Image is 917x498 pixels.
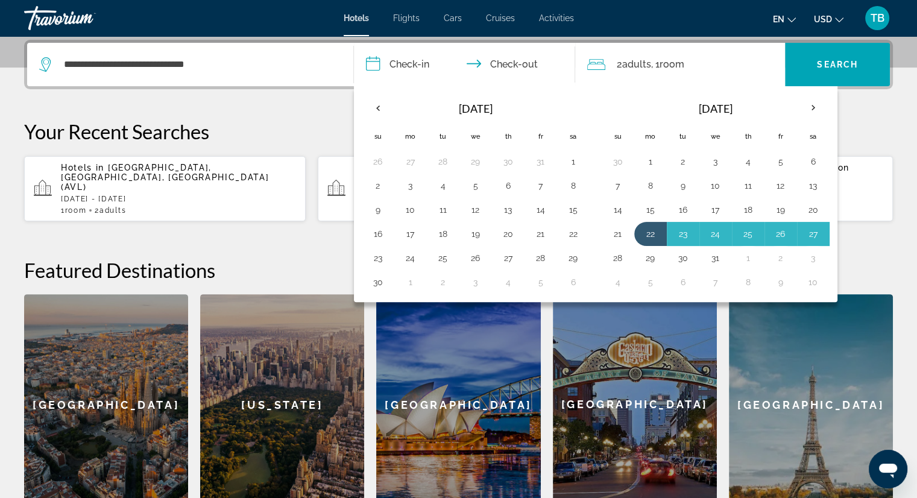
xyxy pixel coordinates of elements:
button: Day 26 [466,250,485,266]
button: Day 19 [466,225,485,242]
button: Day 7 [706,274,725,291]
button: Day 2 [771,250,790,266]
button: Day 1 [564,153,583,170]
span: Hotels [344,13,369,23]
button: Day 16 [673,201,693,218]
button: Day 22 [641,225,660,242]
button: Day 15 [641,201,660,218]
span: Cars [444,13,462,23]
button: Day 14 [608,201,628,218]
button: Day 21 [531,225,550,242]
button: Day 13 [499,201,518,218]
button: Day 25 [433,250,453,266]
span: 2 [616,56,651,73]
button: Day 8 [564,177,583,194]
p: Your Recent Searches [24,119,893,143]
button: Day 5 [771,153,790,170]
button: Day 9 [673,177,693,194]
button: Day 1 [641,153,660,170]
button: Day 31 [706,250,725,266]
button: Day 3 [804,250,823,266]
button: Day 21 [608,225,628,242]
iframe: Button to launch messaging window [869,450,907,488]
button: Day 2 [433,274,453,291]
h2: Featured Destinations [24,258,893,282]
button: Day 29 [564,250,583,266]
button: Day 7 [531,177,550,194]
a: Cruises [486,13,515,23]
button: Travelers: 2 adults, 0 children [575,43,785,86]
span: Room [65,206,87,215]
button: Day 27 [804,225,823,242]
span: Room [659,58,684,70]
a: Flights [393,13,420,23]
button: Day 17 [401,225,420,242]
button: Day 30 [499,153,518,170]
button: Day 26 [771,225,790,242]
button: Day 8 [739,274,758,291]
button: Day 15 [564,201,583,218]
button: Day 4 [433,177,453,194]
p: [DATE] - [DATE] [61,195,296,203]
span: , 1 [651,56,684,73]
button: Day 24 [706,225,725,242]
div: Search widget [27,43,890,86]
button: Day 11 [739,177,758,194]
span: 2 [95,206,126,215]
span: [GEOGRAPHIC_DATA], [GEOGRAPHIC_DATA], [GEOGRAPHIC_DATA] (AVL) [61,163,269,192]
a: Travorium [24,2,145,34]
button: Hotels in [GEOGRAPHIC_DATA], [GEOGRAPHIC_DATA], [GEOGRAPHIC_DATA] (AVL)[DATE] - [DATE]1Room2Adults [24,156,306,222]
button: Day 6 [564,274,583,291]
button: Day 5 [466,177,485,194]
th: [DATE] [634,94,797,123]
button: Day 30 [608,153,628,170]
button: Day 13 [804,177,823,194]
button: Day 22 [564,225,583,242]
button: Day 31 [531,153,550,170]
button: Day 6 [804,153,823,170]
button: Hotels in [GEOGRAPHIC_DATA], [GEOGRAPHIC_DATA][DATE] - [DATE]1Room2Adults [318,156,599,222]
button: Day 10 [804,274,823,291]
a: Activities [539,13,574,23]
span: USD [814,14,832,24]
button: Change currency [814,10,843,28]
button: Day 7 [608,177,628,194]
button: Day 25 [739,225,758,242]
button: Day 3 [466,274,485,291]
button: Day 20 [804,201,823,218]
button: Day 23 [368,250,388,266]
button: Day 16 [368,225,388,242]
button: Day 4 [608,274,628,291]
button: Day 9 [368,201,388,218]
button: Day 1 [739,250,758,266]
button: Day 2 [673,153,693,170]
button: Day 2 [368,177,388,194]
button: Day 3 [401,177,420,194]
button: Day 4 [499,274,518,291]
span: 1 [61,206,86,215]
span: Adults [99,206,126,215]
button: Day 30 [673,250,693,266]
span: TB [871,12,884,24]
button: Day 28 [531,250,550,266]
button: Day 14 [531,201,550,218]
button: Day 9 [771,274,790,291]
button: Day 29 [466,153,485,170]
button: Day 20 [499,225,518,242]
button: User Menu [862,5,893,31]
button: Day 4 [739,153,758,170]
button: Check in and out dates [354,43,576,86]
span: en [773,14,784,24]
span: Adults [622,58,651,70]
button: Day 1 [401,274,420,291]
th: [DATE] [394,94,557,123]
button: Day 5 [641,274,660,291]
button: Day 19 [771,201,790,218]
button: Day 30 [368,274,388,291]
button: Day 28 [608,250,628,266]
button: Day 5 [531,274,550,291]
button: Day 23 [673,225,693,242]
button: Previous month [362,94,394,122]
